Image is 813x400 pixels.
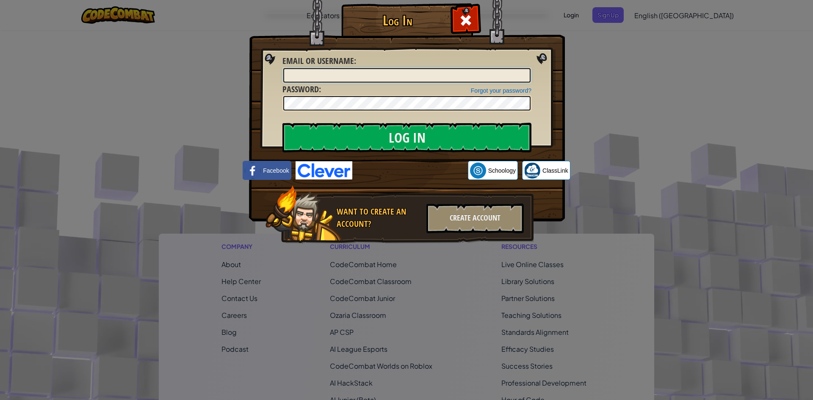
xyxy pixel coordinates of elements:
[282,83,321,96] label: :
[542,166,568,175] span: ClassLink
[471,87,531,94] a: Forgot your password?
[245,163,261,179] img: facebook_small.png
[337,206,421,230] div: Want to create an account?
[488,166,516,175] span: Schoology
[282,83,319,95] span: Password
[282,55,354,66] span: Email or Username
[524,163,540,179] img: classlink-logo-small.png
[296,161,352,179] img: clever-logo-blue.png
[282,123,531,152] input: Log In
[352,161,468,180] iframe: Sign in with Google Button
[470,163,486,179] img: schoology.png
[282,55,356,67] label: :
[263,166,289,175] span: Facebook
[426,204,524,233] div: Create Account
[343,13,451,28] h1: Log In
